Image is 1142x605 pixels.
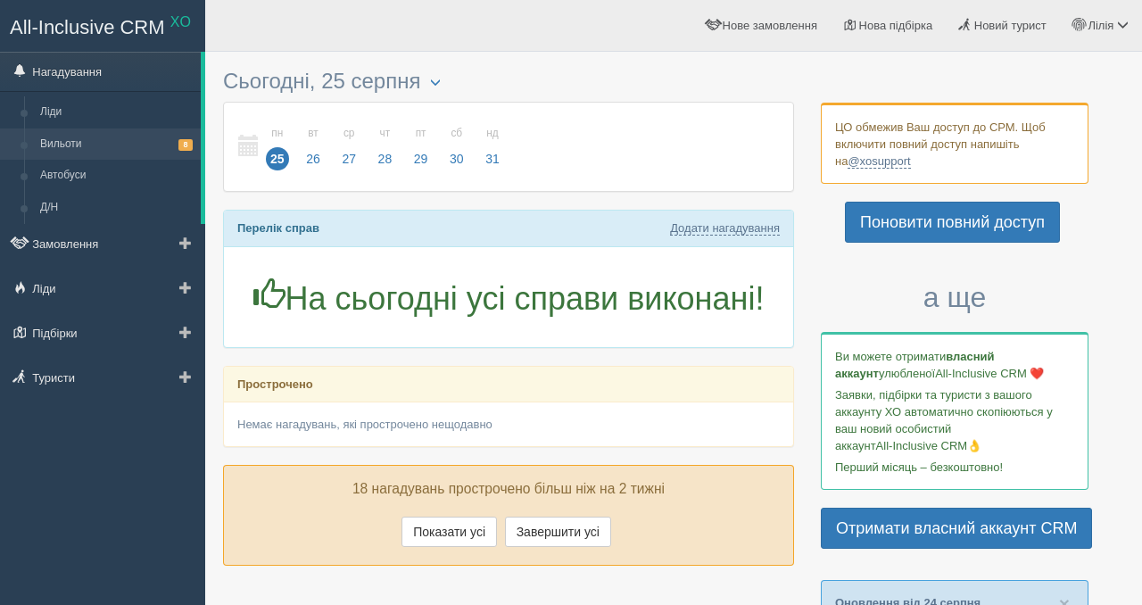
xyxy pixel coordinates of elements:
span: 8 [178,139,193,151]
span: Новий турист [974,19,1047,32]
span: 28 [374,147,397,170]
a: All-Inclusive CRM XO [1,1,204,50]
h1: На сьогодні усі справи виконані! [237,278,780,317]
button: Завершити усі [505,517,611,547]
button: Показати усі [401,517,497,547]
span: Нове замовлення [723,19,817,32]
small: чт [374,126,397,141]
a: Автобуси [32,160,201,192]
a: Ліди [32,96,201,128]
b: власний аккаунт [835,350,995,380]
b: Перелік справ [237,221,319,235]
small: вт [302,126,325,141]
span: 30 [445,147,468,170]
small: нд [481,126,504,141]
a: Поновити повний доступ [845,202,1060,243]
span: 29 [410,147,433,170]
p: 18 нагадувань прострочено більш ніж на 2 тижні [237,479,780,500]
h3: а ще [821,282,1088,313]
a: Вильоти8 [32,128,201,161]
b: Прострочено [237,377,313,391]
span: 31 [481,147,504,170]
span: All-Inclusive CRM ❤️ [935,367,1044,380]
small: сб [445,126,468,141]
p: Ви можете отримати улюбленої [835,348,1074,382]
span: Нова підбірка [859,19,933,32]
small: ср [337,126,360,141]
a: нд 31 [476,116,505,178]
span: 26 [302,147,325,170]
span: All-Inclusive CRM [10,16,165,38]
div: ЦО обмежив Ваш доступ до СРМ. Щоб включити повний доступ напишіть на [821,103,1088,184]
small: пт [410,126,433,141]
span: All-Inclusive CRM👌 [876,439,982,452]
p: Заявки, підбірки та туристи з вашого аккаунту ХО автоматично скопіюються у ваш новий особистий ак... [835,386,1074,454]
h3: Сьогодні, 25 серпня [223,70,794,93]
a: Д/Н [32,192,201,224]
a: сб 30 [440,116,474,178]
a: Отримати власний аккаунт CRM [821,508,1092,549]
span: Лілія [1088,19,1113,32]
a: пн 25 [261,116,294,178]
sup: XO [170,14,191,29]
a: чт 28 [368,116,402,178]
a: Додати нагадування [670,221,780,236]
p: Перший місяць – безкоштовно! [835,459,1074,476]
a: пт 29 [404,116,438,178]
a: @xosupport [848,154,910,169]
div: Немає нагадувань, які прострочено нещодавно [224,402,793,446]
small: пн [266,126,289,141]
span: 25 [266,147,289,170]
span: 27 [337,147,360,170]
a: ср 27 [332,116,366,178]
a: вт 26 [296,116,330,178]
